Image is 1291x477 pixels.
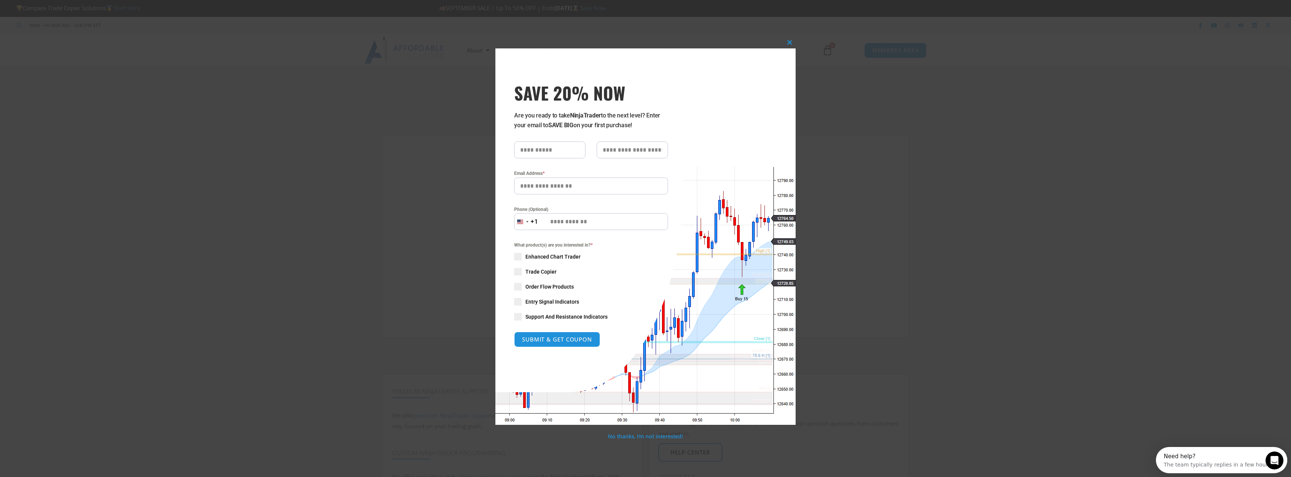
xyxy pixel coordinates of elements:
span: Order Flow Products [525,283,574,290]
strong: NinjaTrader [570,112,601,119]
label: Phone (Optional) [514,206,668,213]
a: No thanks, I’m not interested! [608,433,683,440]
p: Are you ready to take to the next level? Enter your email to on your first purchase! [514,111,668,130]
label: Trade Copier [514,268,668,275]
label: Order Flow Products [514,283,668,290]
div: The team typically replies in a few hours. [8,12,116,20]
label: Enhanced Chart Trader [514,253,668,260]
iframe: Intercom live chat discovery launcher [1156,447,1287,473]
span: Enhanced Chart Trader [525,253,581,260]
strong: SAVE BIG [548,122,573,129]
span: Entry Signal Indicators [525,298,579,305]
span: Trade Copier [525,268,557,275]
h3: SAVE 20% NOW [514,82,668,103]
label: Email Address [514,170,668,177]
span: What product(s) are you interested in? [514,241,668,249]
button: Selected country [514,213,538,230]
label: Support And Resistance Indicators [514,313,668,321]
button: SUBMIT & GET COUPON [514,332,600,347]
iframe: Intercom live chat [1265,451,1283,469]
span: Support And Resistance Indicators [525,313,608,321]
label: Entry Signal Indicators [514,298,668,305]
div: Open Intercom Messenger [3,3,138,24]
div: +1 [531,217,538,227]
div: Need help? [8,6,116,12]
